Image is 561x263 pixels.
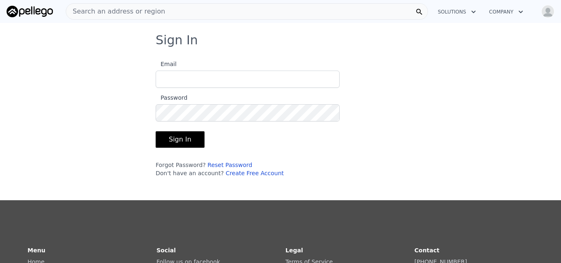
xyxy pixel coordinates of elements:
input: Email [156,71,340,88]
img: Pellego [7,6,53,17]
img: avatar [541,5,554,18]
span: Search an address or region [66,7,165,16]
span: Email [156,61,177,67]
button: Company [483,5,530,19]
strong: Social [156,247,176,254]
strong: Contact [414,247,439,254]
button: Sign In [156,131,205,148]
strong: Legal [285,247,303,254]
input: Password [156,104,340,121]
button: Solutions [431,5,483,19]
a: Reset Password [207,162,252,168]
h3: Sign In [156,33,405,48]
a: Create Free Account [225,170,284,176]
div: Forgot Password? Don't have an account? [156,161,340,177]
span: Password [156,94,187,101]
strong: Menu [28,247,45,254]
